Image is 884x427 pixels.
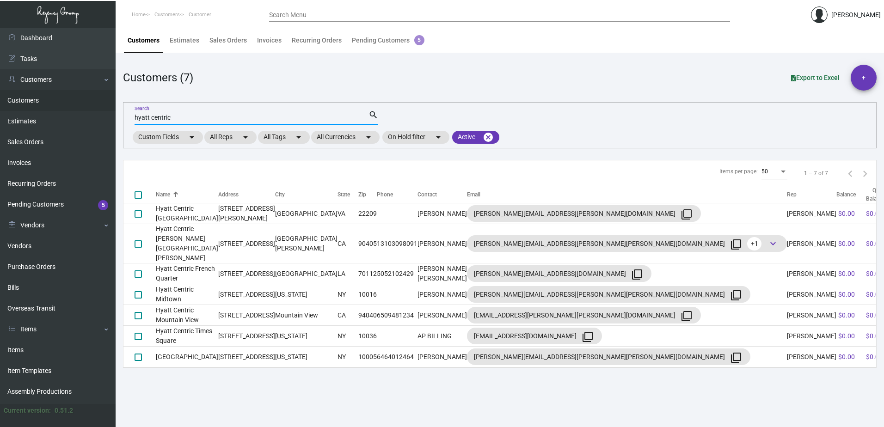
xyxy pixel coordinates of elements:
[417,284,467,305] td: [PERSON_NAME]
[836,190,856,199] div: Balance
[218,190,275,199] div: Address
[747,237,761,250] span: +1
[377,190,393,199] div: Phone
[681,209,692,220] mat-icon: filter_none
[311,131,380,144] mat-chip: All Currencies
[275,263,338,284] td: [GEOGRAPHIC_DATA]
[275,224,338,263] td: [GEOGRAPHIC_DATA][PERSON_NAME]
[417,203,467,224] td: [PERSON_NAME]
[204,131,257,144] mat-chip: All Reps
[791,74,840,81] span: Export to Excel
[761,169,787,175] mat-select: Items per page:
[275,326,338,347] td: [US_STATE]
[838,332,855,340] span: $0.00
[368,110,378,121] mat-icon: search
[338,224,358,263] td: CA
[363,132,374,143] mat-icon: arrow_drop_down
[338,305,358,326] td: CA
[787,347,836,367] td: [PERSON_NAME]
[838,270,855,277] span: $0.00
[719,167,758,176] div: Items per page:
[632,269,643,280] mat-icon: filter_none
[275,305,338,326] td: Mountain View
[293,132,304,143] mat-icon: arrow_drop_down
[467,186,787,203] th: Email
[787,326,836,347] td: [PERSON_NAME]
[358,203,377,224] td: 22209
[761,168,768,175] span: 50
[417,326,467,347] td: AP BILLING
[831,10,881,20] div: [PERSON_NAME]
[731,352,742,363] mat-icon: filter_none
[767,238,779,249] span: keyboard_arrow_down
[275,347,338,367] td: [US_STATE]
[358,190,366,199] div: Zip
[292,36,342,45] div: Recurring Orders
[128,36,160,45] div: Customers
[338,203,358,224] td: VA
[358,224,377,263] td: 90405
[377,190,417,199] div: Phone
[838,311,855,319] span: $0.00
[133,131,203,144] mat-chip: Custom Fields
[156,347,218,367] td: [GEOGRAPHIC_DATA]
[838,210,855,217] span: $0.00
[218,305,275,326] td: [STREET_ADDRESS]
[787,284,836,305] td: [PERSON_NAME]
[377,305,417,326] td: 6509481234
[275,190,285,199] div: City
[156,203,218,224] td: Hyatt Centric [GEOGRAPHIC_DATA]
[218,224,275,263] td: [STREET_ADDRESS]
[218,263,275,284] td: [STREET_ADDRESS]
[862,65,866,91] span: +
[156,284,218,305] td: Hyatt Centric Midtown
[731,290,742,301] mat-icon: filter_none
[452,131,499,144] mat-chip: Active
[784,69,847,86] button: Export to Excel
[838,291,855,298] span: $0.00
[156,305,218,326] td: Hyatt Centric Mountain View
[474,236,780,251] div: [PERSON_NAME][EMAIL_ADDRESS][PERSON_NAME][PERSON_NAME][DOMAIN_NAME]
[358,263,377,284] td: 70112
[417,263,467,284] td: [PERSON_NAME] [PERSON_NAME]
[240,132,251,143] mat-icon: arrow_drop_down
[218,203,275,224] td: [STREET_ADDRESS][PERSON_NAME]
[483,132,494,143] mat-icon: cancel
[218,347,275,367] td: [STREET_ADDRESS]
[787,305,836,326] td: [PERSON_NAME]
[804,169,828,177] div: 1 – 7 of 7
[154,12,180,18] span: Customers
[377,224,417,263] td: 13103098091
[474,308,694,323] div: [EMAIL_ADDRESS][PERSON_NAME][PERSON_NAME][DOMAIN_NAME]
[417,224,467,263] td: [PERSON_NAME]
[338,347,358,367] td: NY
[338,284,358,305] td: NY
[377,347,417,367] td: 6464012464
[787,190,797,199] div: Rep
[417,347,467,367] td: [PERSON_NAME]
[338,190,350,199] div: State
[382,131,449,144] mat-chip: On Hold filter
[55,406,73,415] div: 0.51.2
[186,132,197,143] mat-icon: arrow_drop_down
[433,132,444,143] mat-icon: arrow_drop_down
[474,329,595,343] div: [EMAIL_ADDRESS][DOMAIN_NAME]
[132,12,146,18] span: Home
[474,266,645,281] div: [PERSON_NAME][EMAIL_ADDRESS][DOMAIN_NAME]
[123,69,193,86] div: Customers (7)
[209,36,247,45] div: Sales Orders
[258,131,310,144] mat-chip: All Tags
[156,190,218,199] div: Name
[582,331,593,342] mat-icon: filter_none
[275,284,338,305] td: [US_STATE]
[787,263,836,284] td: [PERSON_NAME]
[338,326,358,347] td: NY
[474,206,694,221] div: [PERSON_NAME][EMAIL_ADDRESS][PERSON_NAME][DOMAIN_NAME]
[358,347,377,367] td: 10005
[836,190,864,199] div: Balance
[474,287,743,302] div: [PERSON_NAME][EMAIL_ADDRESS][PERSON_NAME][PERSON_NAME][DOMAIN_NAME]
[681,311,692,322] mat-icon: filter_none
[338,263,358,284] td: LA
[787,224,836,263] td: [PERSON_NAME]
[338,190,358,199] div: State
